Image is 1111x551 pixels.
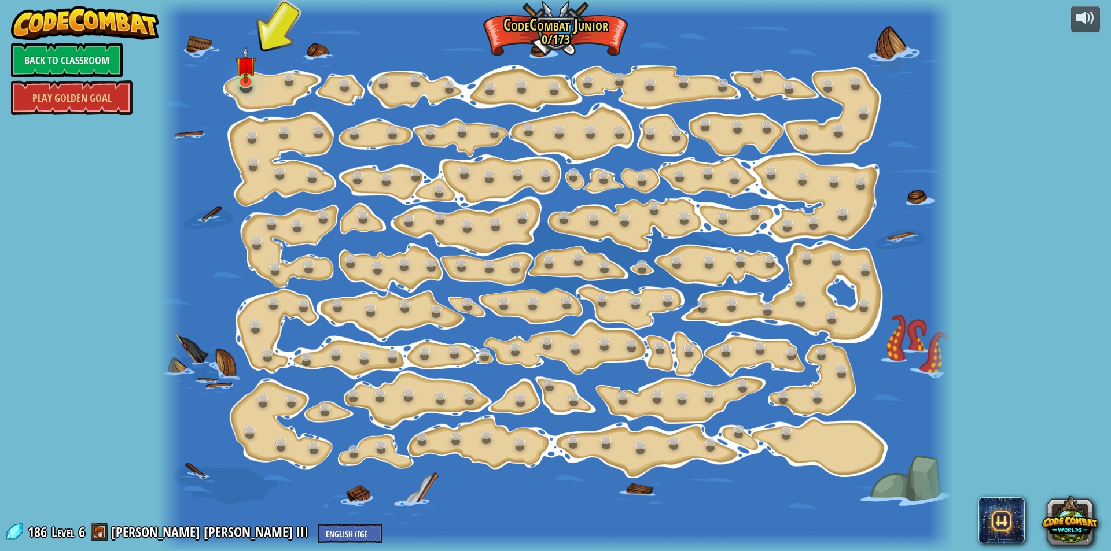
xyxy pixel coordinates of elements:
[28,523,50,541] span: 186
[79,523,85,541] span: 6
[236,47,256,83] img: level-banner-unstarted.png
[111,523,312,541] a: [PERSON_NAME] [PERSON_NAME] III
[11,6,159,40] img: CodeCombat - Learn how to code by playing a game
[11,80,133,115] a: Play Golden Goal
[51,523,75,542] span: Level
[1071,6,1100,33] button: Adjust volume
[11,43,123,77] a: Back to Classroom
